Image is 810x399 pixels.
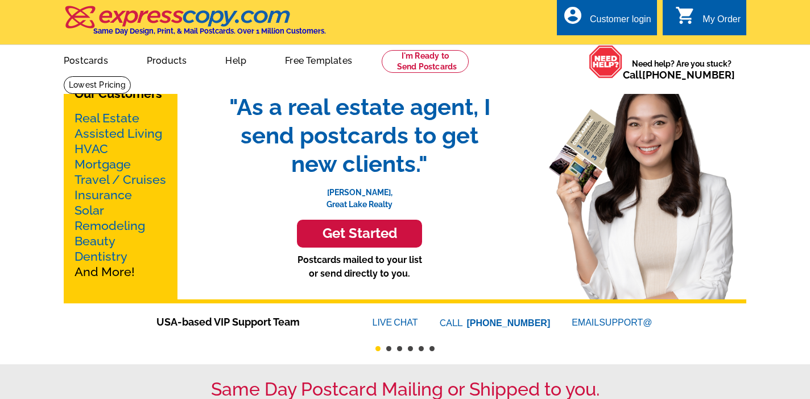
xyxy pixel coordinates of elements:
i: shopping_cart [675,5,696,26]
p: [PERSON_NAME], Great Lake Realty [217,178,502,211]
a: Mortgage [75,157,131,171]
a: Postcards [46,46,126,73]
span: "As a real estate agent, I send postcards to get new clients." [217,93,502,178]
p: And More! [75,110,167,279]
p: Postcards mailed to your list or send directly to you. [217,253,502,281]
font: SUPPORT@ [599,316,654,330]
i: account_circle [563,5,583,26]
span: USA-based VIP Support Team [156,314,338,330]
button: 3 of 6 [397,346,402,351]
a: Real Estate [75,111,139,125]
a: LIVECHAT [373,318,418,327]
div: Customer login [590,14,651,30]
button: 1 of 6 [375,346,381,351]
a: Products [129,46,205,73]
a: [PHONE_NUMBER] [642,69,735,81]
font: CALL [440,316,464,330]
a: EMAILSUPPORT@ [572,318,654,327]
a: Solar [75,203,104,217]
a: Free Templates [267,46,370,73]
a: Travel / Cruises [75,172,166,187]
a: Remodeling [75,219,145,233]
h4: Same Day Design, Print, & Mail Postcards. Over 1 Million Customers. [93,27,326,35]
a: [PHONE_NUMBER] [467,318,551,328]
span: Need help? Are you stuck? [623,58,741,81]
span: Call [623,69,735,81]
button: 4 of 6 [408,346,413,351]
a: shopping_cart My Order [675,13,741,27]
a: Assisted Living [75,126,162,141]
a: Beauty [75,234,115,248]
h3: Get Started [311,225,408,242]
font: LIVE [373,316,394,330]
img: help [589,45,623,79]
button: 6 of 6 [429,346,435,351]
a: Help [207,46,265,73]
a: Same Day Design, Print, & Mail Postcards. Over 1 Million Customers. [64,14,326,35]
a: Get Started [217,220,502,248]
button: 2 of 6 [386,346,391,351]
a: account_circle Customer login [563,13,651,27]
a: HVAC [75,142,108,156]
button: 5 of 6 [419,346,424,351]
div: My Order [702,14,741,30]
a: Dentistry [75,249,127,264]
a: Insurance [75,188,132,202]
